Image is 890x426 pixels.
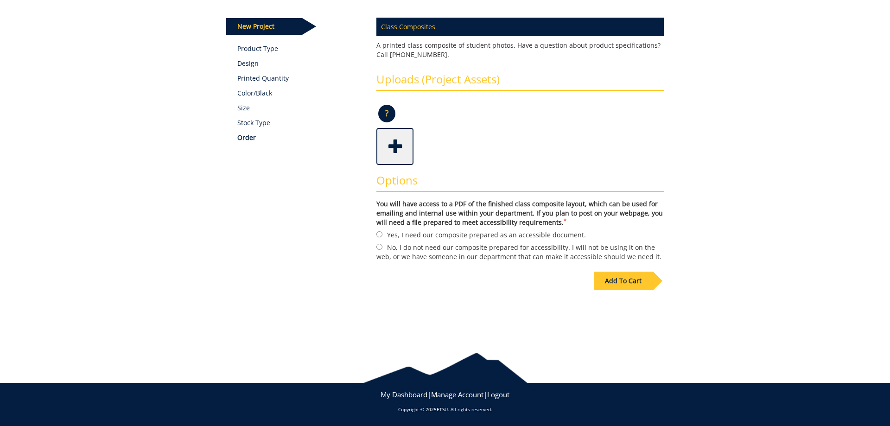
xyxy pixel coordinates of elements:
input: Yes, I need our composite prepared as an accessible document. [376,231,382,237]
p: Class Composites [376,18,664,36]
input: No, I do not need our composite prepared for accessibility. I will not be using it on the web, or... [376,244,382,250]
label: You will have access to a PDF of the finished class composite layout, which can be used for email... [376,199,664,227]
a: Product Type [237,44,363,53]
a: My Dashboard [381,390,427,399]
h3: Options [376,174,664,192]
a: Logout [487,390,509,399]
p: Stock Type [237,118,363,127]
p: ? [378,105,395,122]
p: Order [237,133,363,142]
label: Yes, I need our composite prepared as an accessible document. [376,229,664,240]
a: ETSU [437,406,448,413]
p: Color/Black [237,89,363,98]
p: New Project [226,18,302,35]
h3: Uploads (Project Assets) [376,73,664,91]
div: Add To Cart [594,272,653,290]
p: Printed Quantity [237,74,363,83]
p: Size [237,103,363,113]
p: Design [237,59,363,68]
a: Manage Account [431,390,483,399]
label: No, I do not need our composite prepared for accessibility. I will not be using it on the web, or... [376,242,664,261]
p: A printed class composite of student photos. Have a question about product specifications? Call [... [376,41,664,59]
